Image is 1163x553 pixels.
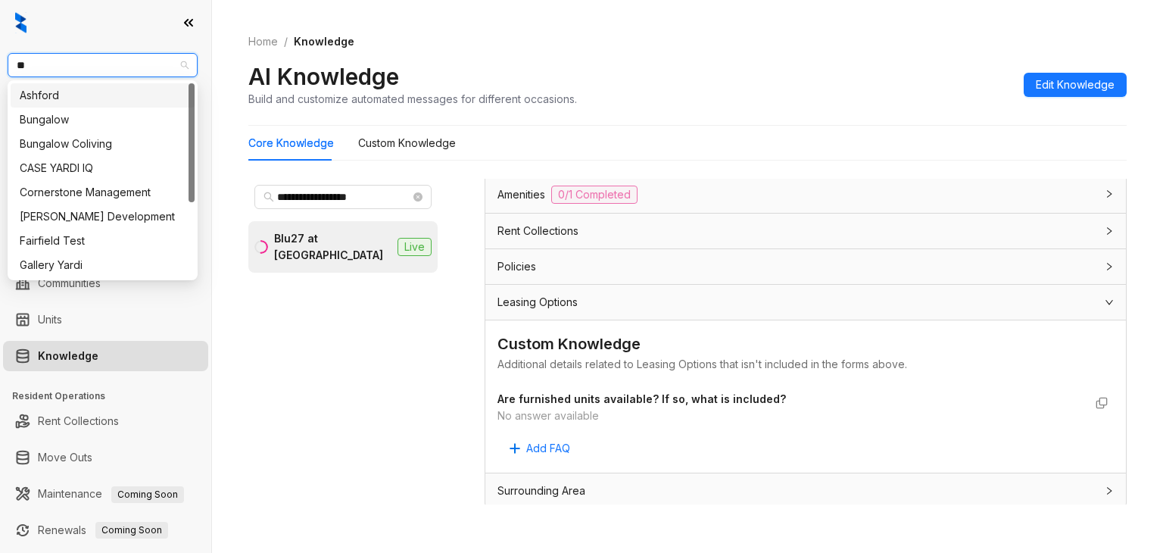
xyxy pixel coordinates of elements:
li: / [284,33,288,50]
span: collapsed [1105,227,1114,236]
div: Cornerstone Management [11,180,195,205]
a: Communities [38,268,101,298]
li: Move Outs [3,442,208,473]
div: Leasing Options [485,285,1126,320]
span: Coming Soon [95,522,168,539]
li: Collections [3,203,208,233]
div: Bungalow Coliving [11,132,195,156]
a: Home [245,33,281,50]
span: close-circle [413,192,422,202]
h2: AI Knowledge [248,62,399,91]
div: Build and customize automated messages for different occasions. [248,91,577,107]
strong: Are furnished units available? If so, what is included? [497,392,786,405]
li: Units [3,305,208,335]
span: Rent Collections [497,223,578,239]
span: Leasing Options [497,294,578,311]
div: Additional details related to Leasing Options that isn't included in the forms above. [497,356,1114,373]
div: Bungalow [11,108,195,132]
h3: Resident Operations [12,389,211,403]
div: [PERSON_NAME] Development [20,208,186,225]
span: 0/1 Completed [551,186,638,204]
div: Fairfield Test [11,229,195,253]
li: Maintenance [3,479,208,509]
span: Policies [497,258,536,275]
span: Amenities [497,186,545,203]
img: logo [15,12,27,33]
div: Gallery Yardi [20,257,186,273]
div: No answer available [497,408,1083,424]
div: Gallery Yardi [11,253,195,277]
span: collapsed [1105,486,1114,495]
li: Leads [3,102,208,132]
button: Add FAQ [497,436,582,461]
li: Knowledge [3,341,208,371]
span: Surrounding Area [497,483,585,499]
a: RenewalsComing Soon [38,515,168,545]
div: Custom Knowledge [497,333,1114,356]
div: Ashford [11,83,195,108]
div: Custom Knowledge [358,135,456,152]
div: Rent Collections [485,214,1126,248]
li: Leasing [3,167,208,197]
div: Bungalow [20,111,186,128]
li: Communities [3,268,208,298]
span: search [263,192,274,202]
a: Knowledge [38,341,98,371]
div: Davis Development [11,205,195,229]
span: Edit Knowledge [1036,77,1115,93]
div: Fairfield Test [20,233,186,249]
span: expanded [1105,298,1114,307]
div: Bungalow Coliving [20,136,186,152]
a: Rent Collections [38,406,119,436]
li: Rent Collections [3,406,208,436]
div: Amenities0/1 Completed [485,177,1126,213]
li: Renewals [3,515,208,545]
span: Knowledge [294,35,354,48]
div: Ashford [20,87,186,104]
span: collapsed [1105,262,1114,271]
span: Live [398,238,432,256]
div: CASE YARDI IQ [20,160,186,177]
div: Cornerstone Management [20,184,186,201]
div: Blu27 at [GEOGRAPHIC_DATA] [274,230,391,264]
span: Coming Soon [111,486,184,503]
div: Surrounding Area [485,473,1126,508]
a: Move Outs [38,442,92,473]
div: Policies [485,249,1126,284]
div: Core Knowledge [248,135,334,152]
span: collapsed [1105,189,1114,198]
button: Edit Knowledge [1024,73,1127,97]
a: Units [38,305,62,335]
div: CASE YARDI IQ [11,156,195,180]
span: Add FAQ [526,440,570,457]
